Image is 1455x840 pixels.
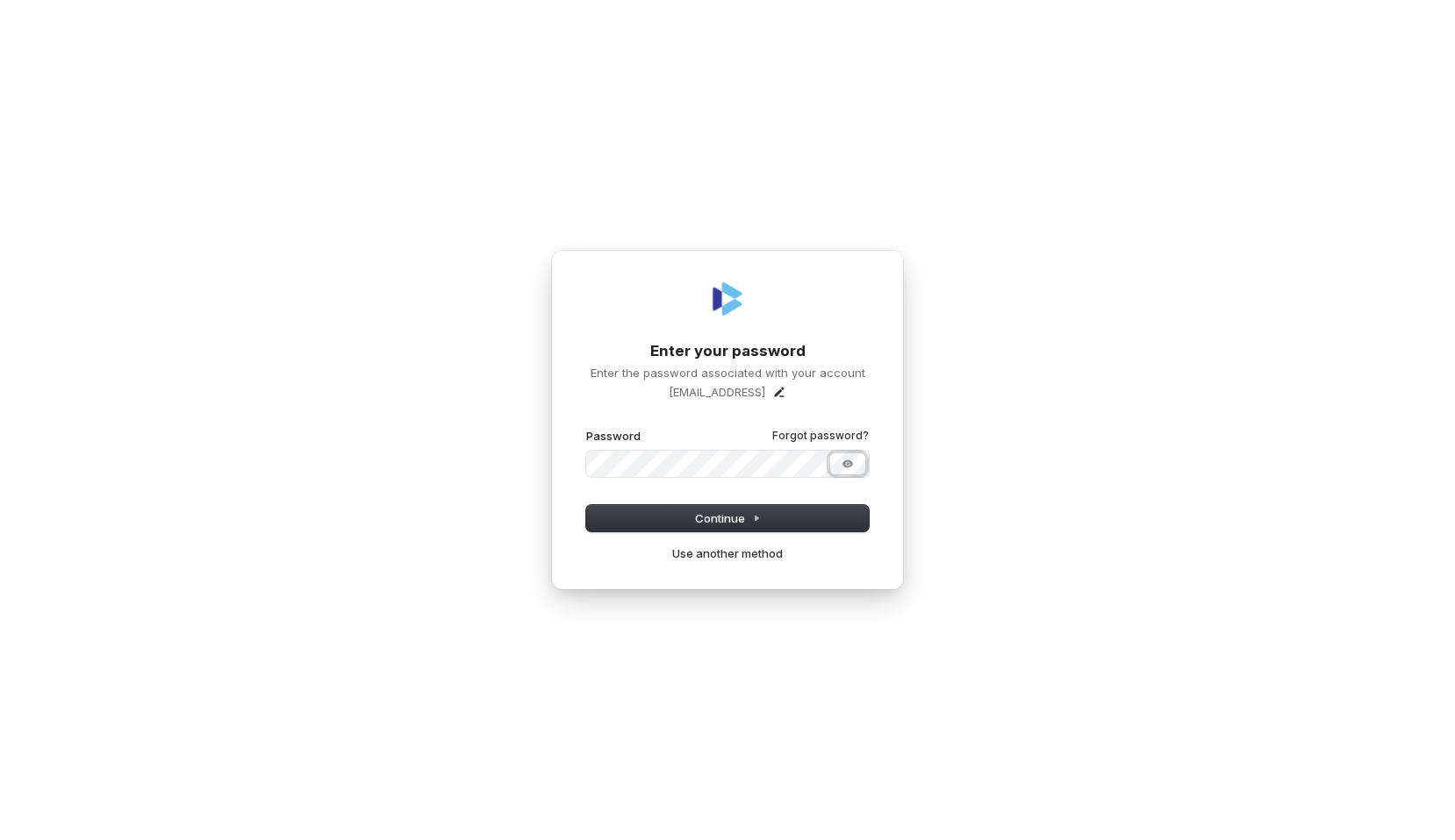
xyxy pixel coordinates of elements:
button: Show password [830,453,865,474]
button: Edit [772,385,786,399]
button: Continue [586,505,869,531]
span: Continue [695,510,761,526]
p: Enter the password associated with your account [586,365,869,381]
a: Forgot password? [772,429,869,443]
img: Coverbase [706,278,749,320]
p: [EMAIL_ADDRESS] [669,384,765,400]
label: Password [586,428,641,444]
a: Use another method [672,545,783,561]
h1: Enter your password [586,341,869,362]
